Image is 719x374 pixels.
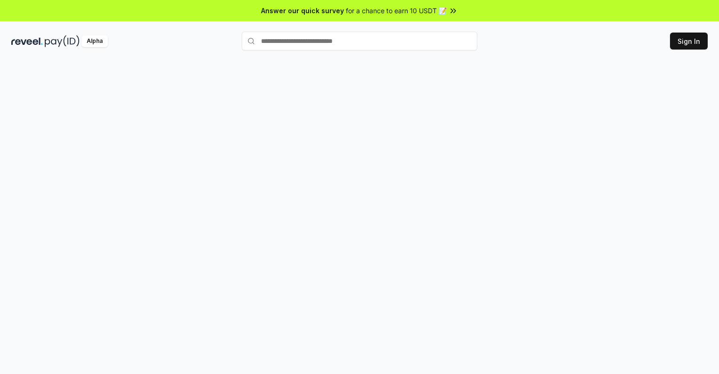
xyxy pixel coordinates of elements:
[670,33,708,50] button: Sign In
[346,6,447,16] span: for a chance to earn 10 USDT 📝
[82,35,108,47] div: Alpha
[261,6,344,16] span: Answer our quick survey
[45,35,80,47] img: pay_id
[11,35,43,47] img: reveel_dark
